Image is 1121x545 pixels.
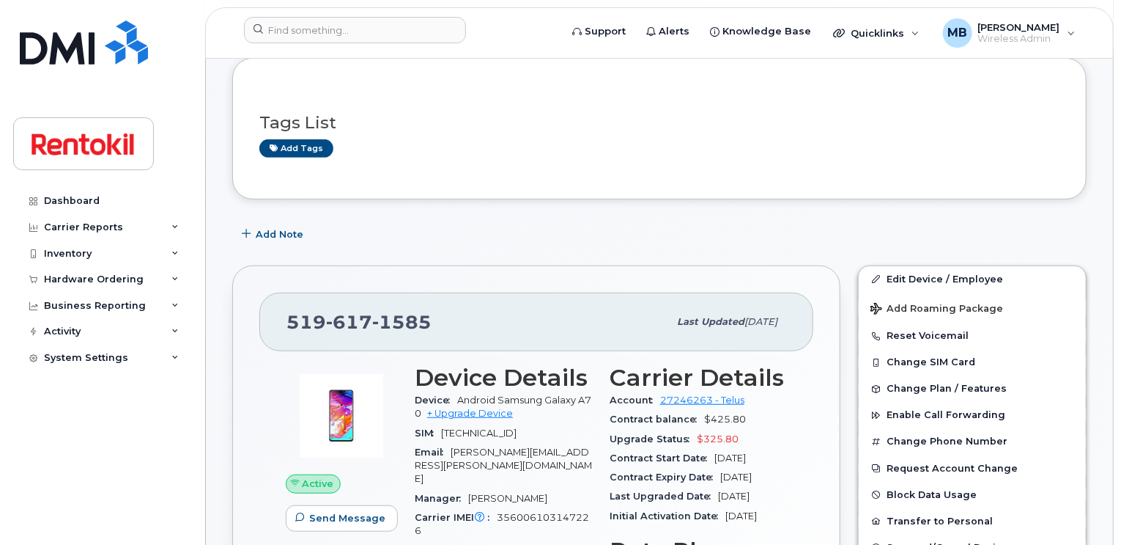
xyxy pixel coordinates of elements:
[720,472,752,483] span: [DATE]
[610,491,718,502] span: Last Upgraded Date
[859,266,1086,293] a: Edit Device / Employee
[722,24,811,39] span: Knowledge Base
[610,434,697,445] span: Upgrade Status
[441,428,517,439] span: [TECHNICAL_ID]
[718,491,750,502] span: [DATE]
[704,414,746,425] span: $425.80
[468,493,547,504] span: [PERSON_NAME]
[887,384,1007,395] span: Change Plan / Features
[415,512,497,523] span: Carrier IMEI
[415,395,591,419] span: Android Samsung Galaxy A70
[297,372,385,460] img: image20231002-4137094-kfxgu9.jpeg
[562,17,636,46] a: Support
[415,493,468,504] span: Manager
[744,316,777,327] span: [DATE]
[415,365,592,391] h3: Device Details
[415,447,451,458] span: Email
[677,316,744,327] span: Last updated
[610,453,714,464] span: Contract Start Date
[636,17,700,46] a: Alerts
[700,17,821,46] a: Knowledge Base
[859,349,1086,376] button: Change SIM Card
[303,477,334,491] span: Active
[427,408,513,419] a: + Upgrade Device
[415,395,457,406] span: Device
[415,447,592,485] span: [PERSON_NAME][EMAIL_ADDRESS][PERSON_NAME][DOMAIN_NAME]
[725,511,757,522] span: [DATE]
[659,24,689,39] span: Alerts
[859,293,1086,323] button: Add Roaming Package
[933,18,1086,48] div: Malorie Bell
[859,482,1086,508] button: Block Data Usage
[714,453,746,464] span: [DATE]
[823,18,930,48] div: Quicklinks
[610,472,720,483] span: Contract Expiry Date
[372,311,432,333] span: 1585
[859,402,1086,428] button: Enable Call Forwarding
[610,365,787,391] h3: Carrier Details
[232,222,316,248] button: Add Note
[415,428,441,439] span: SIM
[859,323,1086,349] button: Reset Voicemail
[660,395,744,406] a: 27246263 - Telus
[309,511,385,525] span: Send Message
[259,139,333,158] a: Add tags
[859,456,1086,482] button: Request Account Change
[851,27,904,39] span: Quicklinks
[887,410,1005,421] span: Enable Call Forwarding
[978,33,1060,45] span: Wireless Admin
[585,24,626,39] span: Support
[415,512,589,536] span: 356006103147226
[610,395,660,406] span: Account
[244,17,466,43] input: Find something...
[947,24,967,42] span: MB
[286,311,432,333] span: 519
[610,414,704,425] span: Contract balance
[870,303,1003,317] span: Add Roaming Package
[286,505,398,532] button: Send Message
[610,511,725,522] span: Initial Activation Date
[859,428,1086,455] button: Change Phone Number
[697,434,739,445] span: $325.80
[259,114,1059,132] h3: Tags List
[859,376,1086,402] button: Change Plan / Features
[256,227,303,241] span: Add Note
[326,311,372,333] span: 617
[859,508,1086,535] button: Transfer to Personal
[978,21,1060,33] span: [PERSON_NAME]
